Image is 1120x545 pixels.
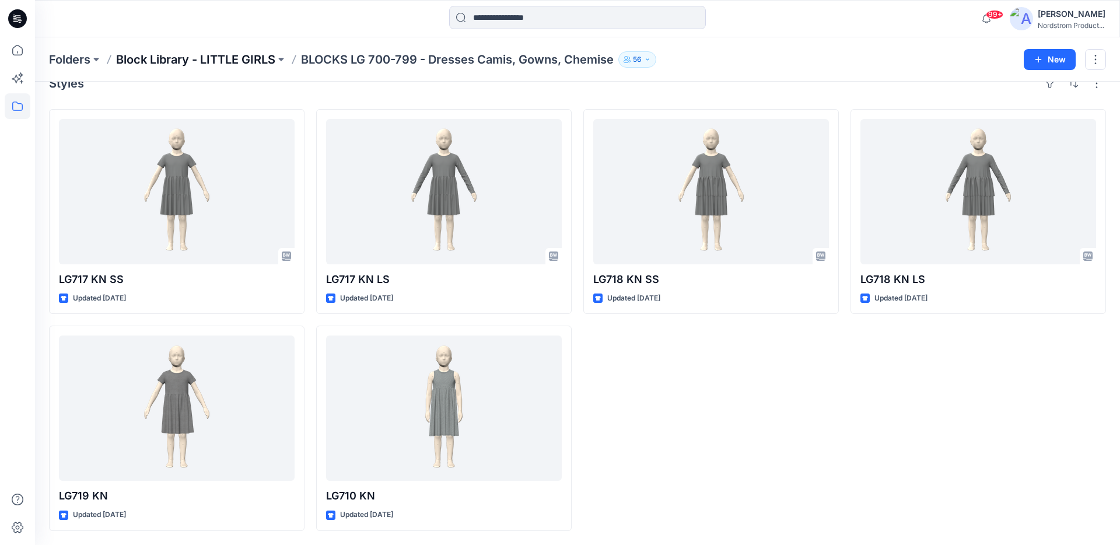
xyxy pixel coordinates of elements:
[49,51,90,68] a: Folders
[73,292,126,305] p: Updated [DATE]
[326,271,562,288] p: LG717 KN LS
[593,119,829,264] a: LG718 KN SS
[49,76,84,90] h4: Styles
[116,51,275,68] a: Block Library - LITTLE GIRLS
[874,292,928,305] p: Updated [DATE]
[1038,21,1105,30] div: Nordstrom Product...
[73,509,126,521] p: Updated [DATE]
[59,336,295,481] a: LG719 KN
[860,119,1096,264] a: LG718 KN LS
[59,271,295,288] p: LG717 KN SS
[1010,7,1033,30] img: avatar
[59,488,295,504] p: LG719 KN
[326,336,562,481] a: LG710 KN
[59,119,295,264] a: LG717 KN SS
[607,292,660,305] p: Updated [DATE]
[618,51,656,68] button: 56
[301,51,614,68] p: BLOCKS LG 700-799 - Dresses Camis, Gowns, Chemise
[340,509,393,521] p: Updated [DATE]
[633,53,642,66] p: 56
[340,292,393,305] p: Updated [DATE]
[326,119,562,264] a: LG717 KN LS
[1024,49,1076,70] button: New
[986,10,1003,19] span: 99+
[593,271,829,288] p: LG718 KN SS
[860,271,1096,288] p: LG718 KN LS
[326,488,562,504] p: LG710 KN
[1038,7,1105,21] div: [PERSON_NAME]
